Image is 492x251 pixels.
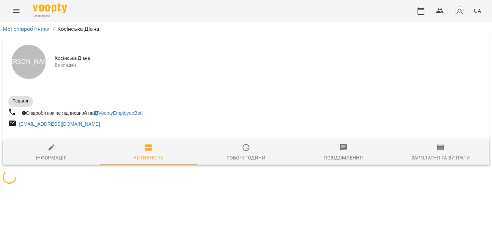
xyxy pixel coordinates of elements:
span: For Business [33,14,67,18]
button: Menu [8,3,25,19]
div: Співробітник не підписаний на ! [20,108,144,118]
li: / [53,25,55,33]
span: Косінська Діана [55,55,484,62]
p: Косінська Діана [57,25,99,33]
span: Педагог [8,98,33,104]
div: Зарплатня та Витрати [411,154,470,162]
span: Викладач [55,62,484,69]
img: Voopty Logo [33,3,67,13]
a: [EMAIL_ADDRESS][DOMAIN_NAME] [19,121,100,127]
div: Робочі години [227,154,265,162]
span: UA [474,7,481,14]
div: Активність [134,154,164,162]
div: Повідомлення [324,154,363,162]
a: Мої співробітники [3,26,50,32]
div: [PERSON_NAME] [12,45,46,79]
div: Інформація [36,154,67,162]
button: UA [471,4,484,17]
img: avatar_s.png [455,6,464,16]
a: VooptyEmployeeBot [94,110,141,116]
nav: breadcrumb [3,25,489,33]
